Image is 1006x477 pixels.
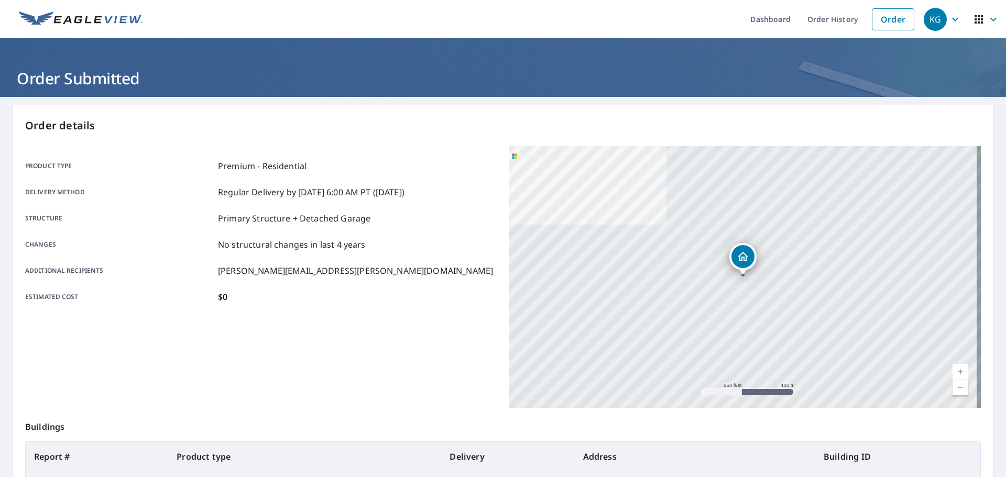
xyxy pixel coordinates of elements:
[25,160,214,172] p: Product type
[25,186,214,198] p: Delivery method
[218,212,370,225] p: Primary Structure + Detached Garage
[168,442,441,471] th: Product type
[218,186,404,198] p: Regular Delivery by [DATE] 6:00 AM PT ([DATE])
[25,212,214,225] p: Structure
[924,8,947,31] div: KG
[872,8,914,30] a: Order
[575,442,815,471] th: Address
[953,380,968,395] a: Current Level 17, Zoom Out
[218,160,307,172] p: Premium - Residential
[25,118,981,134] p: Order details
[218,238,366,251] p: No structural changes in last 4 years
[218,291,227,303] p: $0
[815,442,980,471] th: Building ID
[26,442,168,471] th: Report #
[953,364,968,380] a: Current Level 17, Zoom In
[13,68,993,89] h1: Order Submitted
[25,408,981,441] p: Buildings
[25,238,214,251] p: Changes
[25,264,214,277] p: Additional recipients
[19,12,143,27] img: EV Logo
[25,291,214,303] p: Estimated cost
[729,243,757,275] div: Dropped pin, building 1, Residential property, 6417 Brookhaven Trl Fort Worth, TX 76133
[441,442,574,471] th: Delivery
[218,264,493,277] p: [PERSON_NAME][EMAIL_ADDRESS][PERSON_NAME][DOMAIN_NAME]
